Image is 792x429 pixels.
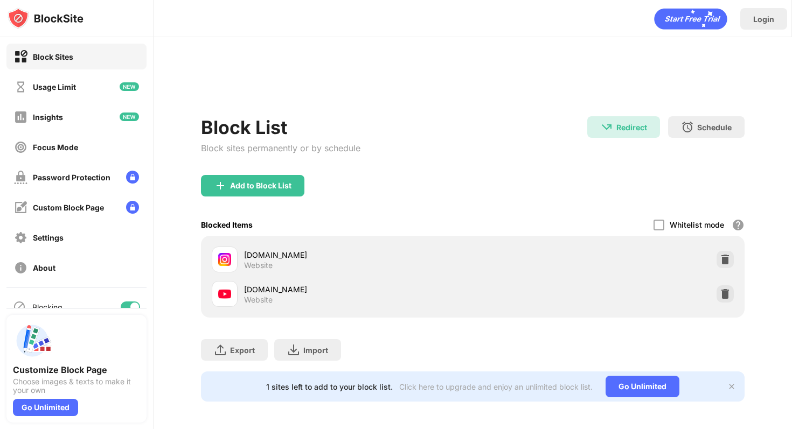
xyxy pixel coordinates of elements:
img: favicons [218,253,231,266]
div: Schedule [697,123,732,132]
img: lock-menu.svg [126,201,139,214]
div: Add to Block List [230,181,291,190]
div: Blocking [32,303,62,312]
img: focus-off.svg [14,140,27,154]
img: new-icon.svg [120,112,139,121]
div: [DOMAIN_NAME] [244,249,473,261]
iframe: Banner [201,67,745,103]
div: Go Unlimited [13,399,78,416]
div: Blocked Items [201,220,253,229]
img: password-protection-off.svg [14,171,27,184]
img: insights-off.svg [14,110,27,124]
div: Block Sites [33,52,73,61]
div: Import [303,346,328,355]
div: Choose images & texts to make it your own [13,377,140,395]
img: time-usage-off.svg [14,80,27,94]
img: about-off.svg [14,261,27,275]
img: customize-block-page-off.svg [14,201,27,214]
div: Whitelist mode [670,220,724,229]
div: Website [244,261,273,270]
div: Custom Block Page [33,203,104,212]
div: Focus Mode [33,143,78,152]
img: favicons [218,287,231,300]
img: logo-blocksite.svg [8,8,84,29]
div: About [33,263,55,272]
img: new-icon.svg [120,82,139,91]
div: 1 sites left to add to your block list. [266,382,393,391]
img: x-button.svg [727,382,736,391]
div: Redirect [616,123,647,132]
div: Login [753,15,774,24]
div: Password Protection [33,173,110,182]
div: Export [230,346,255,355]
div: Block List [201,116,360,138]
div: Settings [33,233,64,242]
img: push-custom-page.svg [13,321,52,360]
div: Customize Block Page [13,364,140,375]
img: block-on.svg [14,50,27,64]
div: Insights [33,112,63,122]
div: Go Unlimited [606,376,679,397]
img: settings-off.svg [14,231,27,244]
div: Website [244,295,273,305]
div: Block sites permanently or by schedule [201,143,360,153]
div: Click here to upgrade and enjoy an unlimited block list. [399,382,593,391]
div: Usage Limit [33,82,76,92]
img: blocking-icon.svg [13,300,26,313]
img: lock-menu.svg [126,171,139,184]
div: [DOMAIN_NAME] [244,284,473,295]
div: animation [654,8,727,30]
